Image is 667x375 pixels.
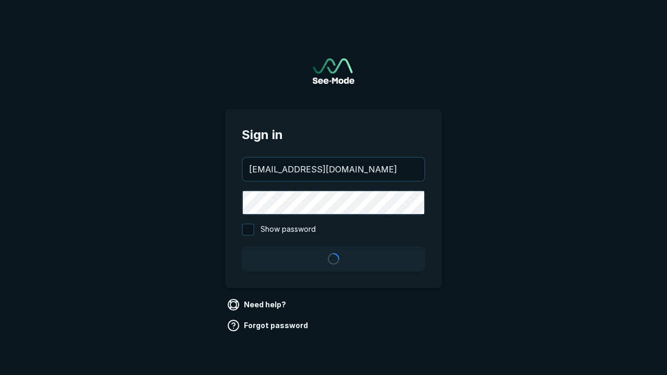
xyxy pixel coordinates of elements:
a: Forgot password [225,317,312,334]
a: Need help? [225,296,290,313]
img: See-Mode Logo [313,58,354,84]
a: Go to sign in [313,58,354,84]
input: your@email.com [243,158,424,181]
span: Show password [261,223,316,236]
span: Sign in [242,126,425,144]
